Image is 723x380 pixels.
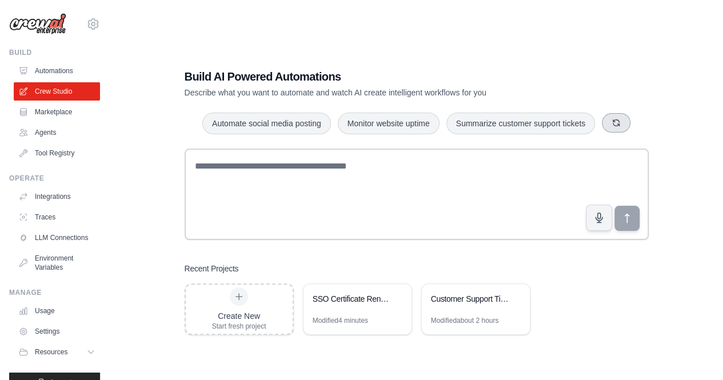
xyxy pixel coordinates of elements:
a: Automations [14,62,100,80]
a: Crew Studio [14,82,100,101]
p: Describe what you want to automate and watch AI create intelligent workflows for you [185,87,569,98]
h3: Recent Projects [185,263,239,274]
a: Environment Variables [14,249,100,277]
div: Build [9,48,100,57]
img: Logo [9,13,66,35]
div: Modified about 2 hours [431,316,499,325]
a: Integrations [14,187,100,206]
div: Customer Support Ticket Automation [431,293,509,305]
div: Manage [9,288,100,297]
div: SSO Certificate Renewal Automation [313,293,391,305]
button: Summarize customer support tickets [446,113,595,134]
div: Start fresh project [212,322,266,331]
a: Usage [14,302,100,320]
a: Settings [14,322,100,341]
button: Click to speak your automation idea [586,205,612,231]
div: Create New [212,310,266,322]
button: Monitor website uptime [338,113,440,134]
iframe: Chat Widget [666,325,723,380]
h1: Build AI Powered Automations [185,69,569,85]
a: Marketplace [14,103,100,121]
span: Resources [35,347,67,357]
button: Get new suggestions [602,113,630,133]
button: Resources [14,343,100,361]
a: Agents [14,123,100,142]
div: Modified 4 minutes [313,316,368,325]
a: LLM Connections [14,229,100,247]
a: Traces [14,208,100,226]
div: Operate [9,174,100,183]
button: Automate social media posting [202,113,331,134]
a: Tool Registry [14,144,100,162]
